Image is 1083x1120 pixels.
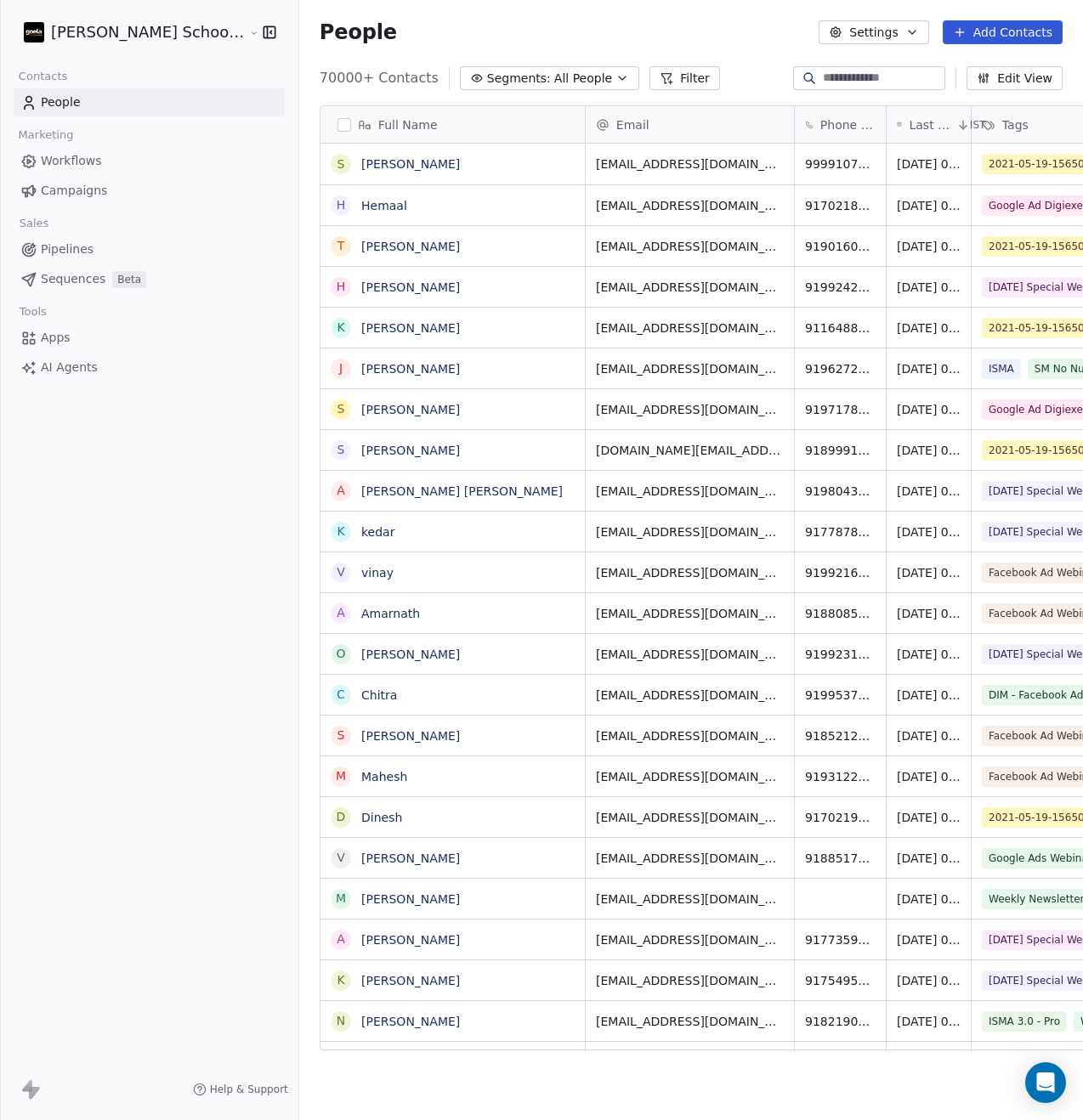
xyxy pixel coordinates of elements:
span: AI Agents [41,359,98,376]
span: [EMAIL_ADDRESS][DOMAIN_NAME] [596,809,784,826]
span: [DATE] 06:05 PM [897,442,961,459]
a: vinay [361,566,394,580]
a: Pipelines [14,235,285,263]
a: [PERSON_NAME] [361,240,460,253]
span: Pipelines [41,240,94,258]
span: [EMAIL_ADDRESS][DOMAIN_NAME] [596,320,784,337]
span: Help & Support [210,1083,288,1096]
div: M [336,890,346,908]
span: 919953767801 [805,687,876,704]
span: 917021958702 [805,809,876,826]
span: People [320,20,397,45]
a: [PERSON_NAME] [361,321,460,335]
div: H [337,196,346,214]
a: Chitra [361,688,397,702]
button: [PERSON_NAME] School of Finance LLP [20,18,236,47]
span: [DATE] 05:58 PM [897,768,961,785]
a: Campaigns [14,177,285,205]
span: [DATE] 05:59 PM [897,727,961,744]
div: M [336,767,346,785]
span: [EMAIL_ADDRESS][DOMAIN_NAME] [596,687,784,704]
span: 917735976852 [805,931,876,948]
div: N [337,1012,345,1030]
span: [EMAIL_ADDRESS][DOMAIN_NAME] [596,727,784,744]
span: [EMAIL_ADDRESS][DOMAIN_NAME] [596,850,784,867]
span: All People [554,70,612,88]
span: ISMA [982,359,1021,379]
span: Apps [41,329,71,347]
span: 918808543365 [805,605,876,622]
button: Edit View [967,66,1063,90]
div: C [337,686,345,704]
a: Apps [14,324,285,352]
span: 918999119350 [805,442,876,459]
span: [DATE] 05:52 PM [897,931,961,948]
span: 919312276088 [805,768,876,785]
a: [PERSON_NAME] [361,729,460,743]
div: v [337,849,345,867]
span: [EMAIL_ADDRESS][DOMAIN_NAME] [596,931,784,948]
span: [DATE] 06:08 PM [897,360,961,377]
span: Phone Number [820,116,876,133]
div: A [337,482,345,500]
a: kedar [361,525,394,539]
span: Beta [112,271,146,288]
button: Filter [649,66,720,90]
span: Full Name [378,116,438,133]
span: [DATE] 06:13 PM [897,238,961,255]
a: [PERSON_NAME] [361,403,460,416]
a: People [14,88,285,116]
span: 919016000000 [805,238,876,255]
a: [PERSON_NAME] [361,157,460,171]
div: Full Name [320,106,585,143]
div: Last Activity DateIST [887,106,971,143]
a: [PERSON_NAME] [361,648,460,661]
div: S [337,156,344,173]
span: Sales [12,211,56,236]
span: Marketing [11,122,81,148]
span: 918219061207 [805,1013,876,1030]
span: [DATE] 05:50 PM [897,1013,961,1030]
span: 9999107270 [805,156,876,173]
a: Amarnath [361,607,420,620]
a: [PERSON_NAME] [361,892,460,906]
div: k [337,523,344,540]
div: A [337,931,345,948]
span: Segments: [487,70,551,88]
span: [DATE] 06:14 PM [897,197,961,214]
a: Help & Support [193,1083,288,1096]
button: Add Contacts [943,20,1063,44]
span: [DATE] 06:01 PM [897,646,961,663]
span: [EMAIL_ADDRESS][DOMAIN_NAME] [596,523,784,540]
span: [EMAIL_ADDRESS][DOMAIN_NAME] [596,768,784,785]
span: [DATE] 05:52 PM [897,972,961,989]
span: [DATE] 05:53 PM [897,891,961,908]
a: [PERSON_NAME] [361,362,460,376]
span: Workflows [41,152,102,170]
button: Settings [819,20,928,44]
a: SequencesBeta [14,265,285,293]
span: 919924200853 [805,279,876,296]
span: 917021800795 [805,197,876,214]
span: [DATE] 06:12 PM [897,279,961,296]
span: [DATE] 06:15 PM [897,156,961,173]
a: Mahesh [361,770,407,783]
span: [EMAIL_ADDRESS][DOMAIN_NAME] [596,972,784,989]
a: [PERSON_NAME] [361,280,460,294]
div: grid [320,144,586,1051]
span: [EMAIL_ADDRESS][DOMAIN_NAME] [596,483,784,500]
span: [DATE] 06:04 PM [897,483,961,500]
div: Phone Number [795,106,886,143]
div: Open Intercom Messenger [1025,1062,1066,1103]
div: S [337,400,344,418]
span: 70000+ Contacts [320,68,439,88]
span: [EMAIL_ADDRESS][DOMAIN_NAME] [596,238,784,255]
span: [EMAIL_ADDRESS][DOMAIN_NAME] [596,156,784,173]
span: [EMAIL_ADDRESS][DOMAIN_NAME] [596,564,784,581]
span: [DATE] 06:01 PM [897,564,961,581]
div: A [337,604,345,622]
span: Campaigns [41,182,107,200]
span: [DATE] 06:01 PM [897,605,961,622]
span: [DATE] 06:02 PM [897,523,961,540]
span: 918851787024 [805,850,876,867]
